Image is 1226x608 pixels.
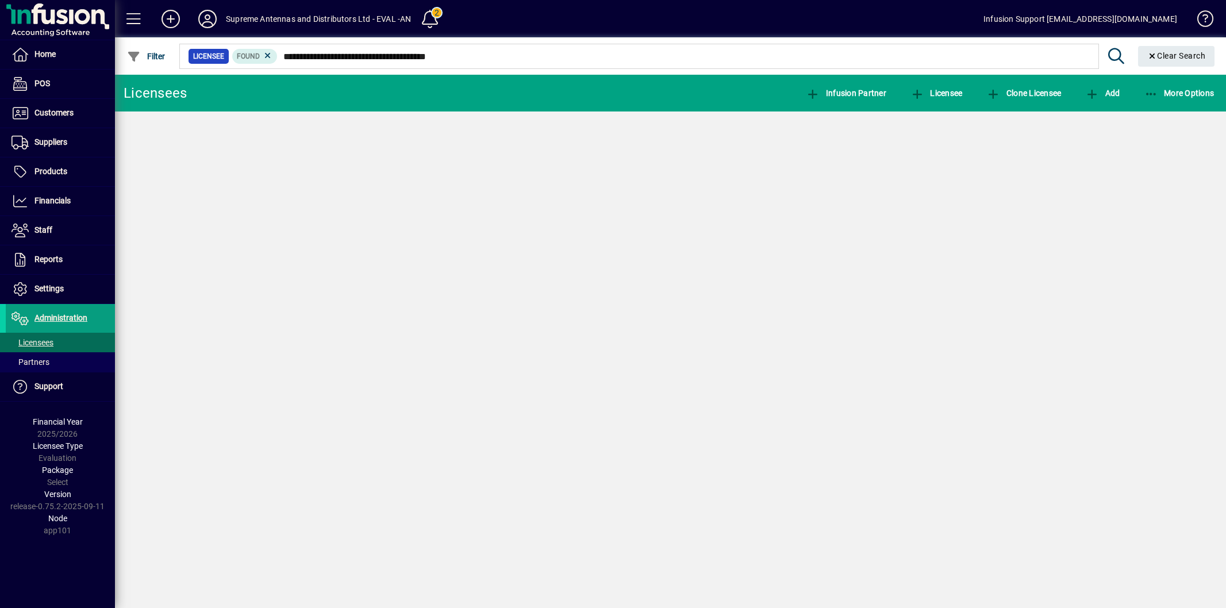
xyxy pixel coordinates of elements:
a: Partners [6,352,115,372]
span: Support [34,382,63,391]
a: POS [6,70,115,98]
a: Support [6,372,115,401]
mat-chip: Found Status: Found [232,49,278,64]
button: Add [152,9,189,29]
span: Financial Year [33,417,83,426]
button: Filter [124,46,168,67]
span: Products [34,167,67,176]
a: Reports [6,245,115,274]
button: Clear [1138,46,1215,67]
span: Suppliers [34,137,67,147]
span: Clone Licensee [986,88,1061,98]
span: Staff [34,225,52,234]
button: Clone Licensee [983,83,1064,103]
div: Licensees [124,84,187,102]
div: Infusion Support [EMAIL_ADDRESS][DOMAIN_NAME] [983,10,1177,28]
a: Products [6,157,115,186]
span: Partners [11,357,49,367]
span: Reports [34,255,63,264]
button: Profile [189,9,226,29]
span: Administration [34,313,87,322]
span: Node [48,514,67,523]
span: Customers [34,108,74,117]
button: Add [1082,83,1123,103]
a: Knowledge Base [1189,2,1212,40]
span: Licensee [910,88,963,98]
span: Settings [34,284,64,293]
span: Licensee Type [33,441,83,451]
a: Suppliers [6,128,115,157]
button: Licensee [908,83,966,103]
span: Home [34,49,56,59]
button: Infusion Partner [803,83,889,103]
span: Found [237,52,260,60]
span: Infusion Partner [806,88,886,98]
span: Clear Search [1147,51,1206,60]
span: Add [1085,88,1120,98]
span: More Options [1144,88,1215,98]
span: Licensees [11,338,53,347]
span: Filter [127,52,166,61]
a: Customers [6,99,115,128]
div: Supreme Antennas and Distributors Ltd - EVAL -AN [226,10,411,28]
span: POS [34,79,50,88]
a: Licensees [6,333,115,352]
span: Version [44,490,71,499]
span: Licensee [193,51,224,62]
a: Home [6,40,115,69]
button: More Options [1142,83,1217,103]
span: Package [42,465,73,475]
a: Staff [6,216,115,245]
a: Financials [6,187,115,216]
span: Financials [34,196,71,205]
a: Settings [6,275,115,303]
